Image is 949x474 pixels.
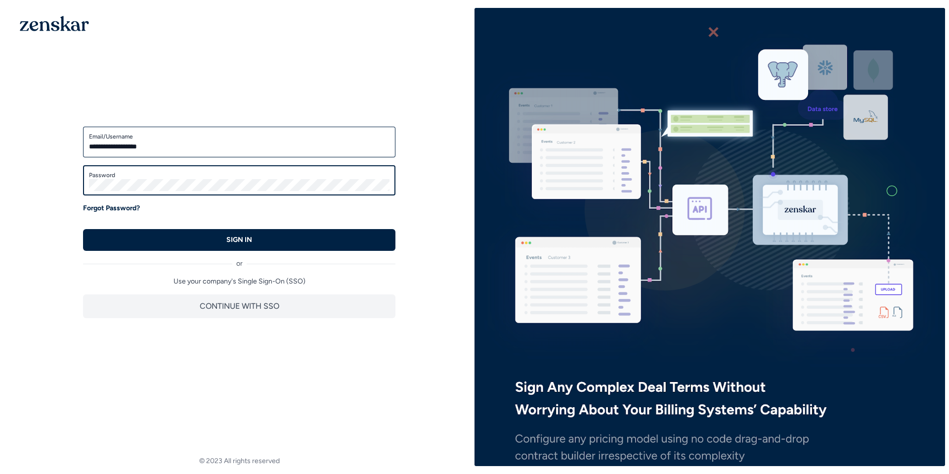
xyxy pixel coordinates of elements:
a: Forgot Password? [83,203,140,213]
p: SIGN IN [226,235,252,245]
div: or [83,251,395,269]
img: 1OGAJ2xQqyY4LXKgY66KYq0eOWRCkrZdAb3gUhuVAqdWPZE9SRJmCz+oDMSn4zDLXe31Ii730ItAGKgCKgCCgCikA4Av8PJUP... [20,16,89,31]
p: Use your company's Single Sign-On (SSO) [83,277,395,286]
label: Password [89,171,389,179]
button: CONTINUE WITH SSO [83,294,395,318]
button: SIGN IN [83,229,395,251]
label: Email/Username [89,133,389,141]
footer: © 2023 All rights reserved [4,456,474,466]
